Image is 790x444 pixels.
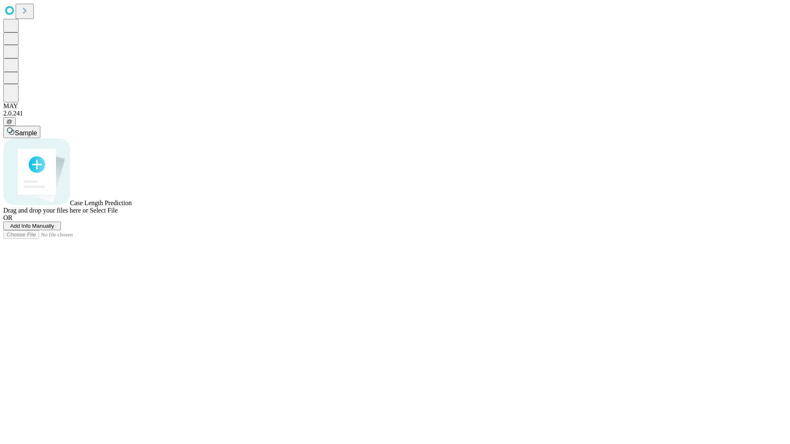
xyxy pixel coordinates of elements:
button: Sample [3,126,40,138]
span: OR [3,214,12,221]
button: Add Info Manually [3,222,61,230]
span: Sample [15,129,37,136]
span: Drag and drop your files here or [3,207,88,214]
div: MAY [3,102,787,110]
span: @ [7,118,12,125]
div: 2.0.241 [3,110,787,117]
span: Case Length Prediction [70,199,132,206]
span: Add Info Manually [10,223,54,229]
span: Select File [90,207,118,214]
button: @ [3,117,16,126]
